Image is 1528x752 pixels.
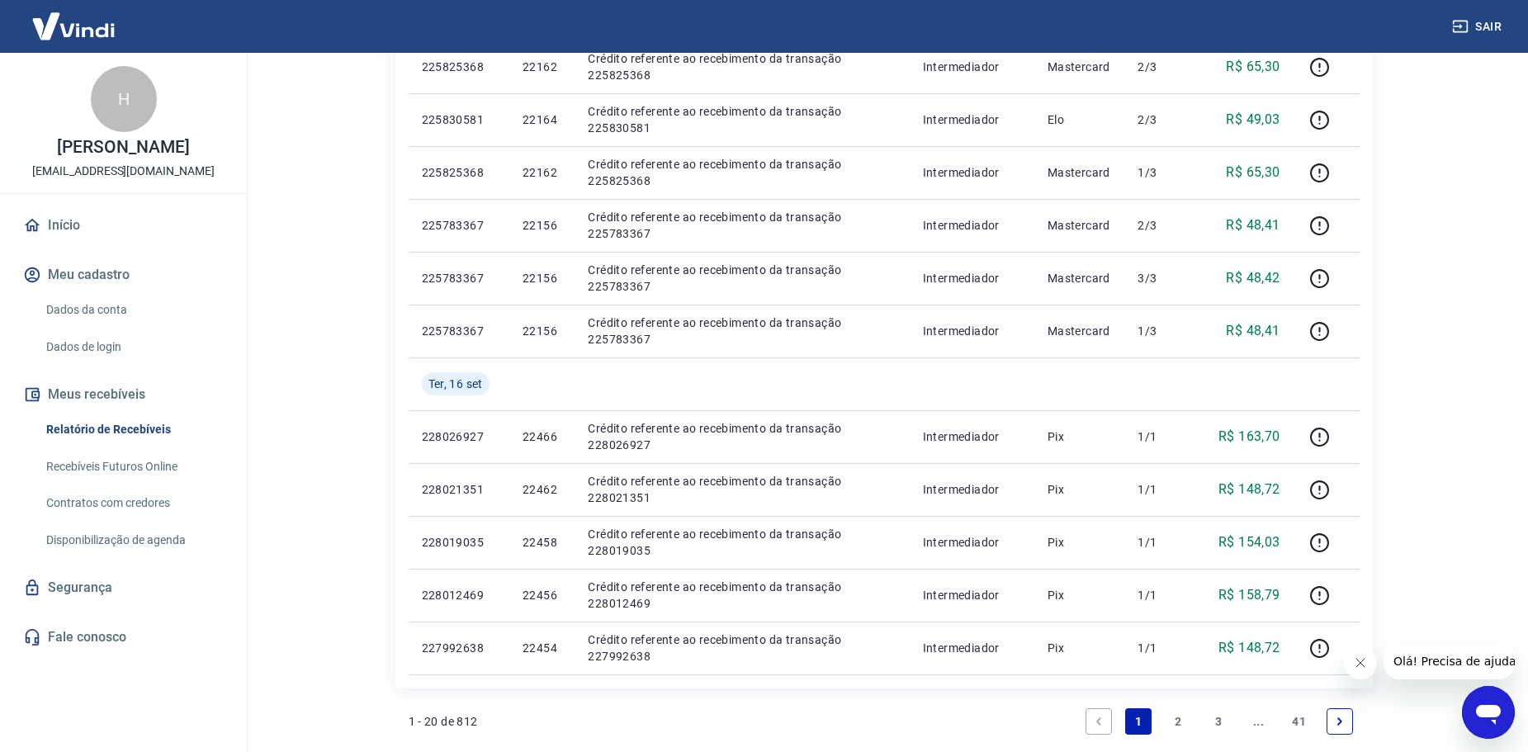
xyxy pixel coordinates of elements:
[1384,643,1515,679] iframe: Mensagem da empresa
[1048,164,1112,181] p: Mastercard
[523,428,561,445] p: 22466
[523,481,561,498] p: 22462
[1138,217,1186,234] p: 2/3
[20,570,227,606] a: Segurança
[1048,111,1112,128] p: Elo
[588,420,896,453] p: Crédito referente ao recebimento da transação 228026927
[1226,268,1280,288] p: R$ 48,42
[1205,708,1232,735] a: Page 3
[422,587,496,603] p: 228012469
[1226,57,1280,77] p: R$ 65,30
[32,163,215,180] p: [EMAIL_ADDRESS][DOMAIN_NAME]
[1048,640,1112,656] p: Pix
[1138,534,1186,551] p: 1/1
[40,413,227,447] a: Relatório de Recebíveis
[20,1,127,51] img: Vindi
[923,59,1021,75] p: Intermediador
[1079,702,1360,741] ul: Pagination
[1048,59,1112,75] p: Mastercard
[523,59,561,75] p: 22162
[923,481,1021,498] p: Intermediador
[409,713,478,730] p: 1 - 20 de 812
[422,111,496,128] p: 225830581
[40,293,227,327] a: Dados da conta
[1138,164,1186,181] p: 1/3
[1138,323,1186,339] p: 1/3
[588,579,896,612] p: Crédito referente ao recebimento da transação 228012469
[1048,481,1112,498] p: Pix
[523,640,561,656] p: 22454
[923,164,1021,181] p: Intermediador
[588,50,896,83] p: Crédito referente ao recebimento da transação 225825368
[422,217,496,234] p: 225783367
[588,262,896,295] p: Crédito referente ao recebimento da transação 225783367
[523,270,561,286] p: 22156
[588,631,896,665] p: Crédito referente ao recebimento da transação 227992638
[588,315,896,348] p: Crédito referente ao recebimento da transação 225783367
[40,486,227,520] a: Contratos com credores
[588,473,896,506] p: Crédito referente ao recebimento da transação 228021351
[923,534,1021,551] p: Intermediador
[588,103,896,136] p: Crédito referente ao recebimento da transação 225830581
[1138,481,1186,498] p: 1/1
[923,587,1021,603] p: Intermediador
[422,534,496,551] p: 228019035
[428,376,483,392] span: Ter, 16 set
[1138,59,1186,75] p: 2/3
[1246,708,1272,735] a: Jump forward
[1226,321,1280,341] p: R$ 48,41
[923,428,1021,445] p: Intermediador
[422,270,496,286] p: 225783367
[20,376,227,413] button: Meus recebíveis
[923,217,1021,234] p: Intermediador
[1138,428,1186,445] p: 1/1
[523,323,561,339] p: 22156
[1048,217,1112,234] p: Mastercard
[1138,111,1186,128] p: 2/3
[523,587,561,603] p: 22456
[1226,163,1280,182] p: R$ 65,30
[57,139,189,156] p: [PERSON_NAME]
[1218,532,1280,552] p: R$ 154,03
[1449,12,1508,42] button: Sair
[523,534,561,551] p: 22458
[1048,534,1112,551] p: Pix
[20,257,227,293] button: Meu cadastro
[1218,480,1280,499] p: R$ 148,72
[1218,638,1280,658] p: R$ 148,72
[1166,708,1192,735] a: Page 2
[1344,646,1377,679] iframe: Fechar mensagem
[1048,323,1112,339] p: Mastercard
[1327,708,1353,735] a: Next page
[422,59,496,75] p: 225825368
[422,428,496,445] p: 228026927
[1226,110,1280,130] p: R$ 49,03
[91,66,157,132] div: H
[1462,686,1515,739] iframe: Botão para abrir a janela de mensagens
[40,330,227,364] a: Dados de login
[10,12,139,25] span: Olá! Precisa de ajuda?
[1138,587,1186,603] p: 1/1
[1218,427,1280,447] p: R$ 163,70
[1138,640,1186,656] p: 1/1
[1086,708,1112,735] a: Previous page
[588,156,896,189] p: Crédito referente ao recebimento da transação 225825368
[923,270,1021,286] p: Intermediador
[40,450,227,484] a: Recebíveis Futuros Online
[1285,708,1313,735] a: Page 41
[422,640,496,656] p: 227992638
[422,481,496,498] p: 228021351
[1226,215,1280,235] p: R$ 48,41
[1048,428,1112,445] p: Pix
[923,323,1021,339] p: Intermediador
[588,209,896,242] p: Crédito referente ao recebimento da transação 225783367
[523,111,561,128] p: 22164
[422,323,496,339] p: 225783367
[1218,585,1280,605] p: R$ 158,79
[523,164,561,181] p: 22162
[40,523,227,557] a: Disponibilização de agenda
[1125,708,1152,735] a: Page 1 is your current page
[923,640,1021,656] p: Intermediador
[588,526,896,559] p: Crédito referente ao recebimento da transação 228019035
[422,164,496,181] p: 225825368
